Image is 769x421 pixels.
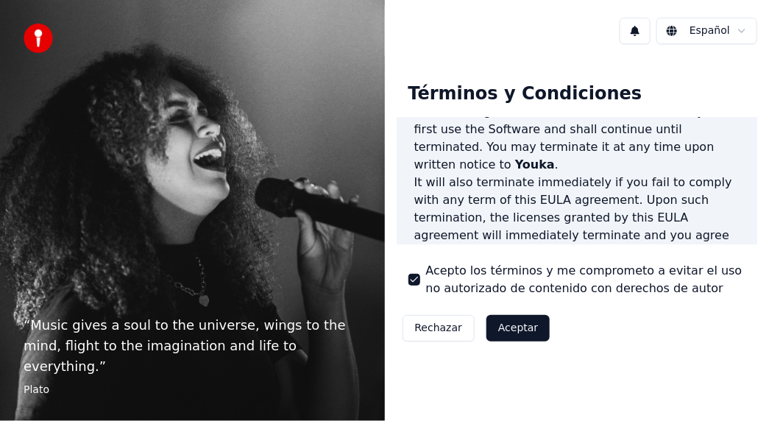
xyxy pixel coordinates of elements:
[486,315,550,342] button: Aceptar
[24,383,361,397] footer: Plato
[414,103,740,174] p: This EULA agreement is effective from the date you first use the Software and shall continue unti...
[403,315,475,342] button: Rechazar
[397,71,654,118] div: Términos y Condiciones
[426,262,746,297] label: Acepto los términos y me comprometo a evitar el uso no autorizado de contenido con derechos de autor
[414,174,740,297] p: It will also terminate immediately if you fail to comply with any term of this EULA agreement. Up...
[515,158,555,171] span: Youka
[24,24,53,53] img: youka
[24,315,361,377] p: “ Music gives a soul to the universe, wings to the mind, flight to the imagination and life to ev...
